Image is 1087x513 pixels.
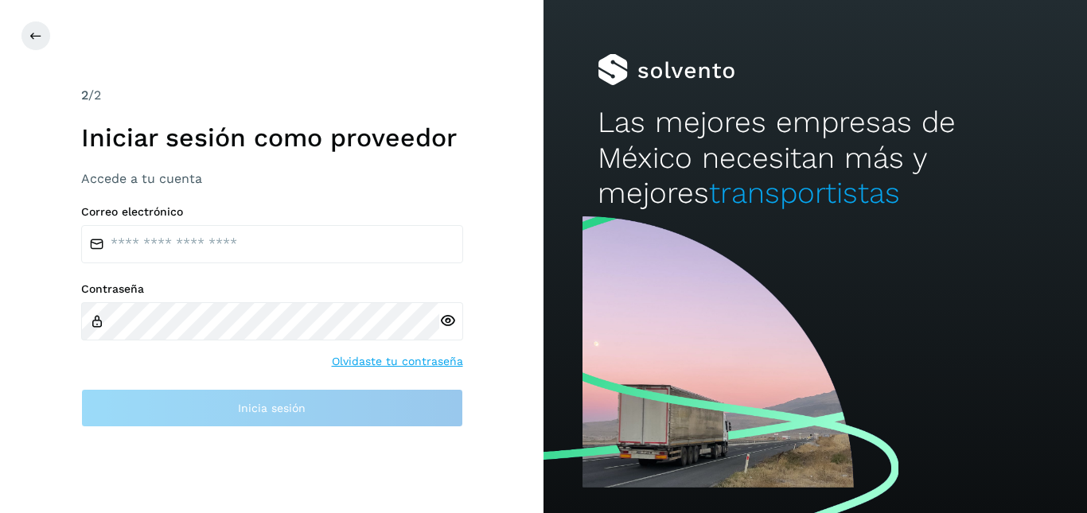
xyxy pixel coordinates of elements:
span: Inicia sesión [238,402,306,414]
h2: Las mejores empresas de México necesitan más y mejores [598,105,1032,211]
label: Contraseña [81,282,463,296]
div: /2 [81,86,463,105]
button: Inicia sesión [81,389,463,427]
span: 2 [81,87,88,103]
h1: Iniciar sesión como proveedor [81,122,463,153]
span: transportistas [709,176,900,210]
a: Olvidaste tu contraseña [332,353,463,370]
label: Correo electrónico [81,205,463,219]
h3: Accede a tu cuenta [81,171,463,186]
